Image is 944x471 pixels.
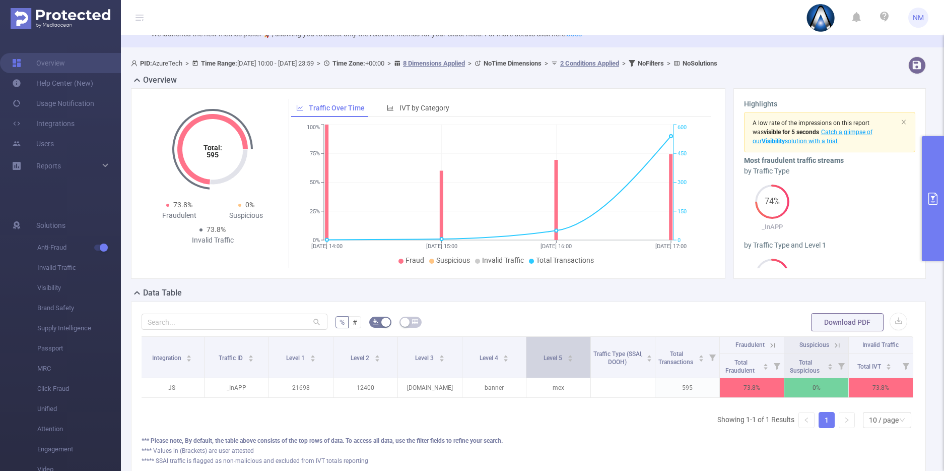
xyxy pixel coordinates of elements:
button: icon: close [901,116,907,128]
span: Total Suspicious [790,359,821,374]
tspan: 595 [207,151,219,159]
i: icon: caret-down [186,358,192,361]
i: icon: table [412,319,418,325]
span: Brand Safety [37,298,121,318]
i: icon: caret-down [310,358,315,361]
span: Invalid Traffic [37,258,121,278]
p: 73.8% [720,378,784,397]
span: Invalid Traffic [862,341,899,348]
p: 21698 [269,378,333,397]
img: Protected Media [11,8,110,29]
span: Level 2 [351,355,371,362]
h3: Highlights [744,99,916,109]
div: Sort [567,354,573,360]
i: icon: caret-down [568,358,573,361]
span: Visibility [37,278,121,298]
span: Suspicious [799,341,829,348]
div: Sort [763,362,769,368]
i: icon: user [131,60,140,67]
div: Invalid Traffic [179,235,246,246]
span: % [340,318,345,326]
i: icon: bg-colors [373,319,379,325]
a: Help Center (New) [12,73,93,93]
button: Download PDF [811,313,884,331]
i: icon: left [803,417,810,423]
span: 74% [755,198,789,206]
tspan: 300 [678,180,687,186]
li: Showing 1-1 of 1 Results [717,412,794,428]
span: > [182,60,192,67]
i: icon: down [899,417,905,424]
b: No Time Dimensions [484,60,542,67]
i: icon: caret-up [248,354,254,357]
i: icon: caret-up [568,354,573,357]
span: Fraudulent [735,341,765,348]
i: icon: caret-up [310,354,315,357]
span: MRC [37,359,121,379]
span: Supply Intelligence [37,318,121,338]
span: Attention [37,419,121,439]
span: Passport [37,338,121,359]
span: Suspicious [436,256,470,264]
span: Traffic ID [219,355,244,362]
li: Next Page [839,412,855,428]
tspan: 75% [310,150,320,157]
u: 8 Dimensions Applied [403,60,465,67]
p: 0% [784,378,848,397]
i: icon: caret-down [248,358,254,361]
i: Filter menu [705,337,719,378]
p: [DOMAIN_NAME] [398,378,462,397]
div: Sort [374,354,380,360]
div: by Traffic Type and Level 1 [744,240,916,251]
span: Integration [152,355,183,362]
tspan: 0 [678,237,681,244]
div: Sort [310,354,316,360]
i: icon: caret-up [886,362,892,365]
a: 1 [819,413,834,428]
div: ***** SSAI traffic is flagged as non-malicious and excluded from IVT totals reporting [142,456,915,465]
i: icon: caret-up [763,362,769,365]
i: icon: caret-down [763,366,769,369]
span: IVT by Category [399,104,449,112]
i: Filter menu [770,354,784,378]
tspan: [DATE] 15:00 [426,243,457,250]
span: Traffic Over Time [309,104,365,112]
tspan: 100% [307,125,320,131]
div: Sort [439,354,445,360]
div: Sort [186,354,192,360]
span: Total Fraudulent [725,359,756,374]
b: No Filters [638,60,664,67]
span: Total Transactions [536,256,594,264]
i: icon: caret-up [439,354,444,357]
p: banner [462,378,526,397]
i: icon: caret-up [374,354,380,357]
li: 1 [819,412,835,428]
tspan: 50% [310,180,320,186]
tspan: [DATE] 16:00 [541,243,572,250]
span: 0% [245,201,254,209]
span: Level 4 [480,355,500,362]
div: Fraudulent [146,210,213,221]
div: by Traffic Type [744,166,916,176]
i: icon: close [901,119,907,125]
p: 12400 [333,378,397,397]
span: NM [913,8,924,28]
p: mex [526,378,590,397]
span: Level 1 [286,355,306,362]
i: Filter menu [834,354,848,378]
i: icon: line-chart [296,104,303,111]
i: icon: caret-down [827,366,833,369]
i: icon: caret-up [647,354,652,357]
i: icon: caret-down [374,358,380,361]
span: Solutions [36,215,65,236]
span: Unified [37,399,121,419]
div: Sort [827,362,833,368]
span: was [753,129,819,136]
i: icon: caret-up [699,354,704,357]
span: Anti-Fraud [37,238,121,258]
div: **** Values in (Brackets) are user attested [142,446,915,455]
b: Most fraudulent traffic streams [744,156,844,164]
tspan: [DATE] 14:00 [311,243,343,250]
li: Previous Page [798,412,815,428]
b: visible for 5 seconds [764,129,819,136]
